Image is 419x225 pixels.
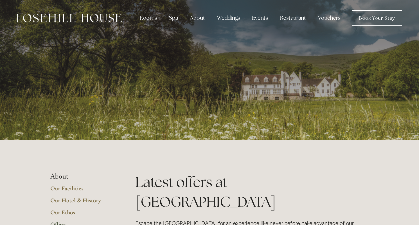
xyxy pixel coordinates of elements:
li: About [50,172,114,181]
div: About [185,11,210,25]
div: Restaurant [275,11,311,25]
h1: Latest offers at [GEOGRAPHIC_DATA] [135,172,369,212]
div: Weddings [212,11,245,25]
a: Vouchers [313,11,346,25]
a: Book Your Stay [352,10,402,26]
img: Losehill House [17,14,122,22]
div: Spa [164,11,183,25]
a: Our Hotel & History [50,197,114,209]
a: Our Ethos [50,209,114,221]
a: Our Facilities [50,185,114,197]
div: Rooms [134,11,162,25]
div: Events [247,11,273,25]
